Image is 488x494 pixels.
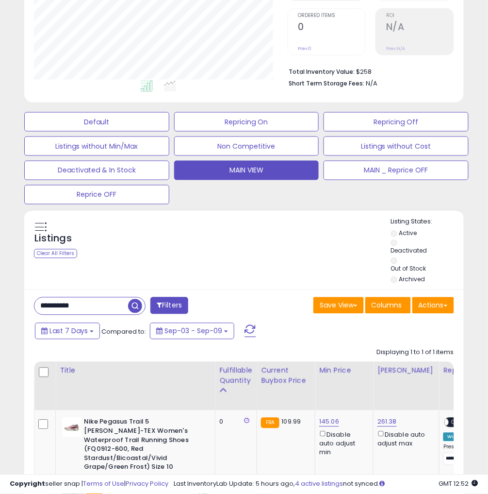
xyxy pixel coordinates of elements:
button: Sep-03 - Sep-09 [150,323,234,340]
span: Last 7 Days [49,326,88,336]
a: 261.38 [377,417,397,427]
b: Short Term Storage Fees: [289,79,365,87]
label: Archived [399,275,425,284]
span: Ordered Items [298,13,366,18]
label: Out of Stock [391,265,426,273]
span: Sep-03 - Sep-09 [164,326,222,336]
a: Privacy Policy [126,479,168,489]
a: Terms of Use [83,479,124,489]
button: Last 7 Days [35,323,100,340]
button: Default [24,112,169,132]
span: Compared to: [101,327,146,337]
div: Current Buybox Price [261,366,311,386]
button: Columns [365,297,411,314]
button: Listings without Min/Max [24,136,169,156]
span: Columns [372,301,402,310]
p: Listing States: [391,218,464,227]
small: FBA [261,418,279,428]
div: [PERSON_NAME] [377,366,435,376]
b: Nike Pegasus Trail 5 [PERSON_NAME]-TEX Women's Waterproof Trail Running Shoes (FQ0912-600, Red St... [84,418,202,474]
small: Prev: N/A [386,46,405,51]
label: Deactivated [391,247,427,255]
button: Reprice OFF [24,185,169,204]
h5: Listings [34,232,72,246]
button: Deactivated & In Stock [24,161,169,180]
div: seller snap | | [10,480,168,489]
div: Preset: [443,444,478,466]
h2: N/A [386,21,454,34]
button: MAIN _ Reprice OFF [324,161,469,180]
a: 4 active listings [295,479,343,489]
div: Clear All Filters [34,249,77,258]
span: 109.99 [282,417,301,426]
small: Prev: 0 [298,46,312,51]
span: 2025-09-17 12:52 GMT [439,479,478,489]
h2: 0 [298,21,366,34]
a: 145.06 [319,417,339,427]
div: Win BuyBox [443,433,478,442]
button: MAIN VIEW [174,161,319,180]
div: Disable auto adjust max [377,429,432,448]
li: $258 [289,65,447,77]
div: Min Price [319,366,369,376]
strong: Copyright [10,479,45,489]
div: Title [60,366,211,376]
div: Repricing [443,366,481,376]
img: 31per+zK2sL._SL40_.jpg [62,418,81,437]
button: Filters [150,297,188,314]
div: 0 [219,418,249,426]
div: Displaying 1 to 1 of 1 items [377,348,454,358]
b: Total Inventory Value: [289,68,355,76]
button: Listings without Cost [324,136,469,156]
button: Save View [313,297,364,314]
button: Repricing Off [324,112,469,132]
div: Last InventoryLab Update: 5 hours ago, not synced. [174,480,478,489]
label: Active [399,229,417,238]
span: OFF [449,419,465,427]
span: N/A [366,79,378,88]
button: Repricing On [174,112,319,132]
div: Fulfillable Quantity [219,366,253,386]
div: Disable auto adjust min [319,429,366,457]
span: ROI [386,13,454,18]
button: Non Competitive [174,136,319,156]
button: Actions [412,297,454,314]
